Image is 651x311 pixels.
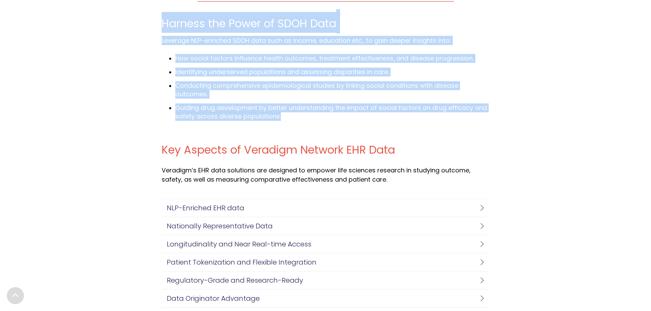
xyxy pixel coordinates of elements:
span: Harness the Power of SDOH Data [162,16,336,31]
h4: Nationally Representative Data [167,222,481,230]
h4: Regulatory-Grade and Research-Ready [167,277,481,284]
a: Nationally Representative Data [162,217,490,235]
h4: Data Originator Advantage [167,295,481,302]
a: Patient Tokenization and Flexible Integration [162,253,490,271]
a: Regulatory-Grade and Research-Ready [162,271,490,289]
p: Leverage NLP-enriched SDOH data such as income, education etc., to gain deeper insights into: [162,36,490,45]
span: Guiding drug development by better understanding the impact of social factors on drug efficacy an... [175,103,487,121]
span: Key Aspects of Veradigm Network EHR Data [162,142,395,157]
span: Identifying underserved populations and assessing disparities in care. [175,68,389,76]
h4: NLP-Enriched EHR data [167,204,481,212]
a: NLP-Enriched EHR data [162,199,490,217]
a: Data Originator Advantage [162,289,490,307]
iframe: Drift Chat Widget [520,262,643,303]
h4: Longitudinality and Near Real-time Access [167,240,481,248]
span: How social factors influence health outcomes, treatment effectiveness, and disease progression. [175,54,474,62]
span: Veradigm’s EHR data solutions are designed to empower life sciences research in studying outcome,... [162,166,471,184]
span: Conducting comprehensive epidemiological studies by linking social conditions with disease outcomes. [175,81,458,98]
h4: Patient Tokenization and Flexible Integration [167,258,481,266]
a: Longitudinality and Near Real-time Access [162,235,490,253]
